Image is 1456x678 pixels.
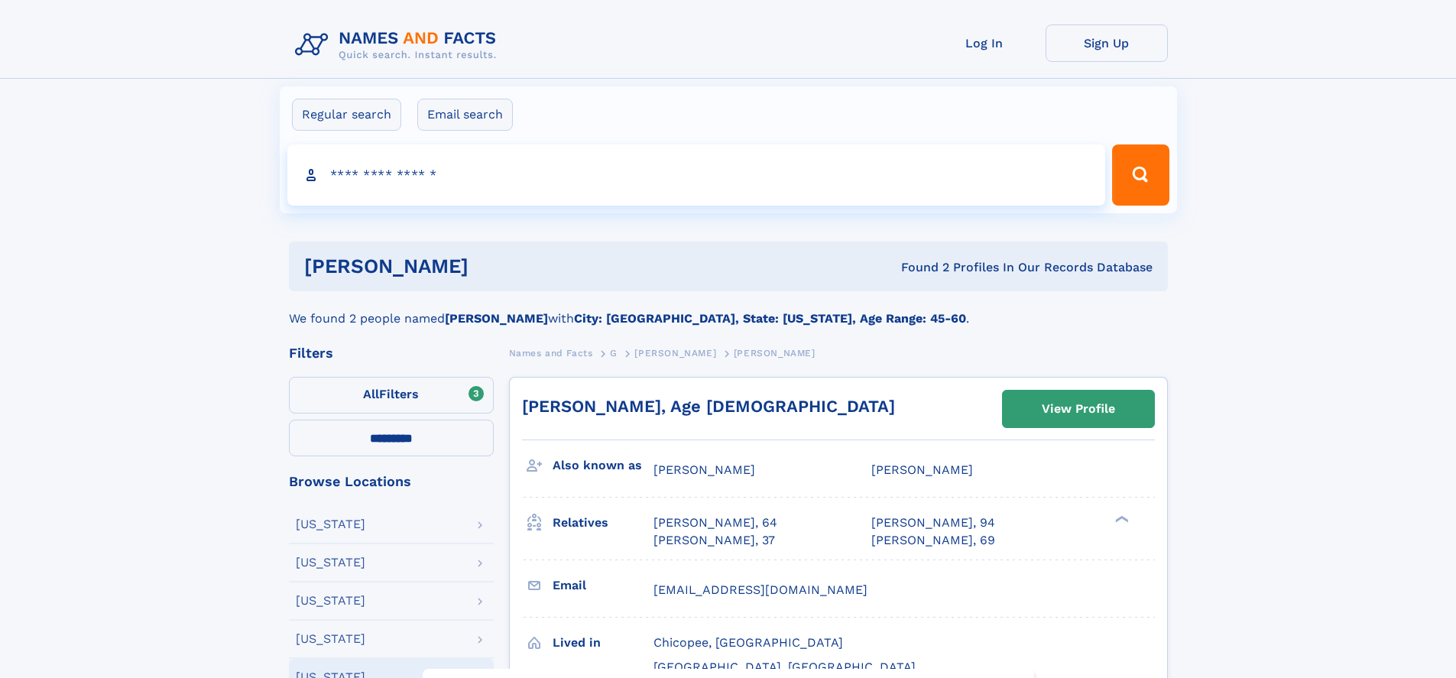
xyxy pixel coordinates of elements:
h3: Lived in [553,630,653,656]
span: [PERSON_NAME] [634,348,716,358]
div: Found 2 Profiles In Our Records Database [685,259,1153,276]
h3: Relatives [553,510,653,536]
div: Filters [289,346,494,360]
div: View Profile [1042,391,1115,427]
span: Chicopee, [GEOGRAPHIC_DATA] [653,635,843,650]
h3: Email [553,573,653,599]
h3: Also known as [553,453,653,478]
div: Browse Locations [289,475,494,488]
span: [GEOGRAPHIC_DATA], [GEOGRAPHIC_DATA] [653,660,916,674]
span: G [610,348,618,358]
button: Search Button [1112,144,1169,206]
div: ❯ [1111,514,1130,524]
input: search input [287,144,1106,206]
a: Sign Up [1046,24,1168,62]
b: City: [GEOGRAPHIC_DATA], State: [US_STATE], Age Range: 45-60 [574,311,966,326]
div: [US_STATE] [296,518,365,530]
a: [PERSON_NAME], 69 [871,532,995,549]
span: All [363,387,379,401]
a: [PERSON_NAME] [634,343,716,362]
span: [EMAIL_ADDRESS][DOMAIN_NAME] [653,582,867,597]
label: Email search [417,99,513,131]
a: [PERSON_NAME], 64 [653,514,777,531]
span: [PERSON_NAME] [734,348,816,358]
a: Names and Facts [509,343,593,362]
div: [US_STATE] [296,556,365,569]
b: [PERSON_NAME] [445,311,548,326]
label: Regular search [292,99,401,131]
div: [US_STATE] [296,633,365,645]
a: [PERSON_NAME], 37 [653,532,775,549]
a: Log In [923,24,1046,62]
span: [PERSON_NAME] [871,462,973,477]
h1: [PERSON_NAME] [304,257,685,276]
div: We found 2 people named with . [289,291,1168,328]
a: [PERSON_NAME], 94 [871,514,995,531]
a: G [610,343,618,362]
span: [PERSON_NAME] [653,462,755,477]
a: View Profile [1003,391,1154,427]
img: Logo Names and Facts [289,24,509,66]
a: [PERSON_NAME], Age [DEMOGRAPHIC_DATA] [522,397,895,416]
div: [US_STATE] [296,595,365,607]
label: Filters [289,377,494,414]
